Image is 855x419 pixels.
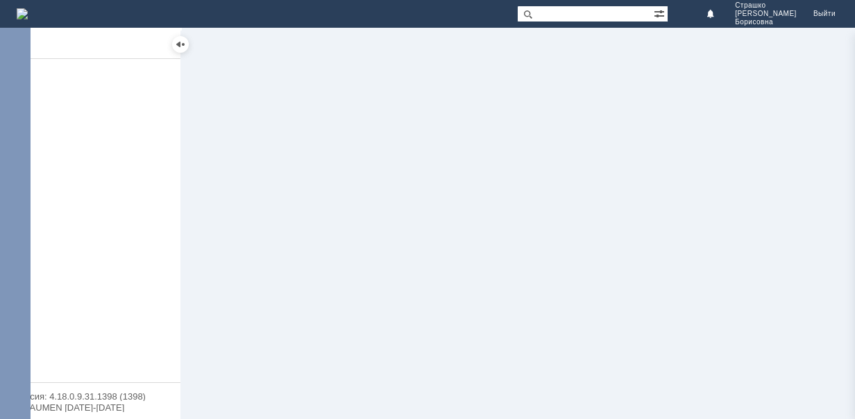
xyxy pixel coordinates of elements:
div: Версия: 4.18.0.9.31.1398 (1398) [14,392,167,401]
div: Скрыть меню [172,36,189,53]
span: Расширенный поиск [654,6,668,19]
span: Страшко [735,1,797,10]
span: [PERSON_NAME] [735,10,797,18]
span: Борисовна [735,18,797,26]
div: © NAUMEN [DATE]-[DATE] [14,403,167,412]
a: Перейти на домашнюю страницу [17,8,28,19]
img: logo [17,8,28,19]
